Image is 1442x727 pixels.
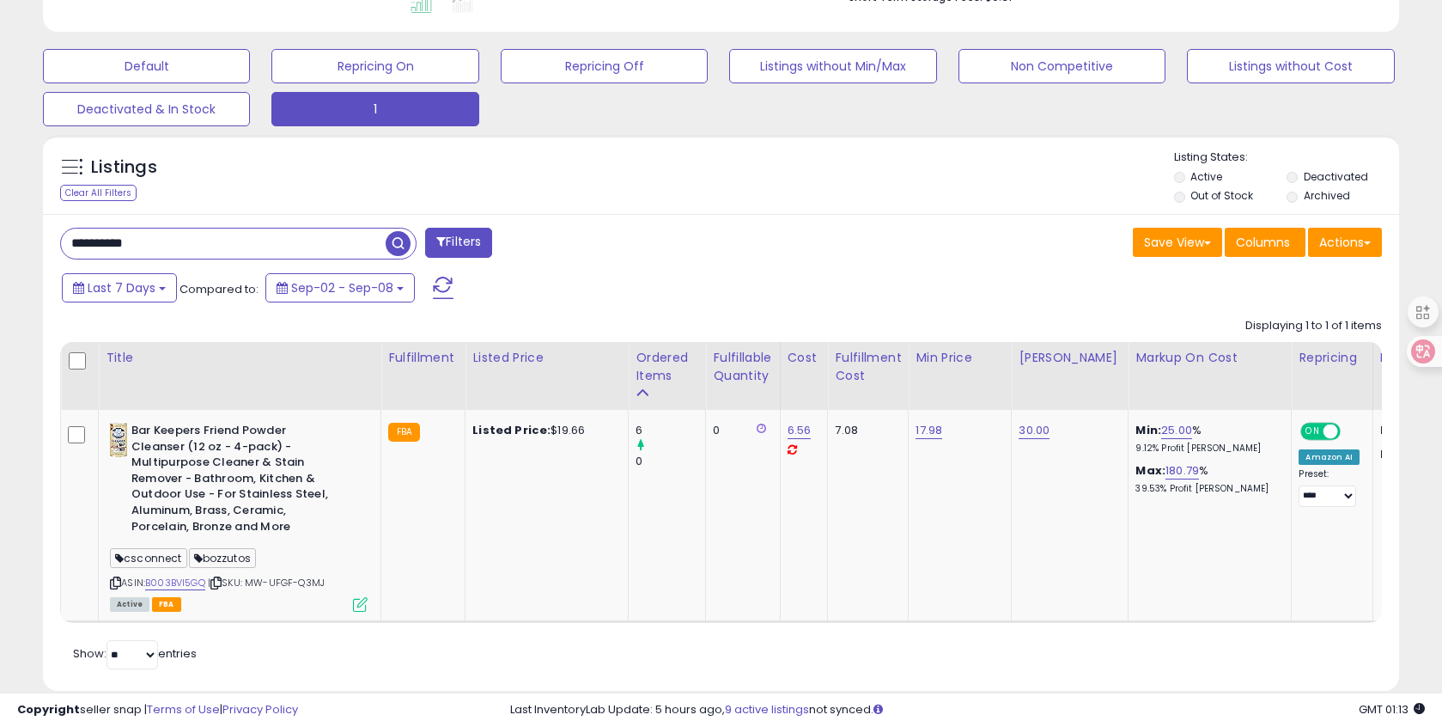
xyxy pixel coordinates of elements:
[388,423,420,442] small: FBA
[472,349,621,367] div: Listed Price
[1019,349,1121,367] div: [PERSON_NAME]
[271,92,478,126] button: 1
[1135,462,1165,479] b: Max:
[1380,422,1406,438] strong: Min:
[1135,443,1278,455] p: 9.12% Profit [PERSON_NAME]
[265,273,415,302] button: Sep-02 - Sep-08
[106,349,374,367] div: Title
[472,423,615,438] div: $19.66
[62,273,177,302] button: Last 7 Days
[916,349,1004,367] div: Min Price
[1135,349,1284,367] div: Markup on Cost
[1190,188,1253,203] label: Out of Stock
[713,423,766,438] div: 0
[271,49,478,83] button: Repricing On
[1299,468,1359,507] div: Preset:
[147,701,220,718] a: Terms of Use
[91,156,157,180] h5: Listings
[208,576,325,590] span: | SKU: MW-UFGF-Q3MJ
[179,281,259,297] span: Compared to:
[17,701,80,718] strong: Copyright
[1190,169,1222,184] label: Active
[713,349,772,385] div: Fulfillable Quantity
[835,423,895,438] div: 7.08
[1161,422,1192,439] a: 25.00
[88,279,155,296] span: Last 7 Days
[725,701,809,718] a: 9 active listings
[425,228,492,258] button: Filters
[222,701,298,718] a: Privacy Policy
[1135,422,1161,438] b: Min:
[110,548,187,568] span: csconnect
[1303,425,1324,439] span: ON
[1129,342,1292,410] th: The percentage added to the cost of goods (COGS) that forms the calculator for Min & Max prices.
[1236,234,1290,251] span: Columns
[189,548,256,568] span: bozzutos
[152,597,181,612] span: FBA
[73,645,197,662] span: Show: entries
[472,422,551,438] b: Listed Price:
[636,349,698,385] div: Ordered Items
[1308,228,1382,257] button: Actions
[1133,228,1222,257] button: Save View
[636,423,705,438] div: 6
[1338,425,1366,439] span: OFF
[110,423,127,457] img: 51+ESLt-4eL._SL40_.jpg
[916,422,942,439] a: 17.98
[729,49,936,83] button: Listings without Min/Max
[145,576,205,590] a: B003BVI5GQ
[1299,349,1365,367] div: Repricing
[1380,446,1410,462] strong: Max:
[1187,49,1394,83] button: Listings without Cost
[131,423,340,539] b: Bar Keepers Friend Powder Cleanser (12 oz - 4-pack) - Multipurpose Cleaner & Stain Remover - Bath...
[1304,169,1368,184] label: Deactivated
[1299,449,1359,465] div: Amazon AI
[1135,423,1278,455] div: %
[1019,422,1050,439] a: 30.00
[958,49,1165,83] button: Non Competitive
[388,349,458,367] div: Fulfillment
[110,597,149,612] span: All listings currently available for purchase on Amazon
[501,49,708,83] button: Repricing Off
[636,454,705,469] div: 0
[60,185,137,201] div: Clear All Filters
[510,702,1425,718] div: Last InventoryLab Update: 5 hours ago, not synced.
[43,92,250,126] button: Deactivated & In Stock
[1359,701,1425,718] span: 2025-09-17 01:13 GMT
[1165,462,1199,480] a: 180.79
[291,279,393,296] span: Sep-02 - Sep-08
[1225,228,1305,257] button: Columns
[1174,150,1399,166] p: Listing States:
[788,422,812,439] a: 6.56
[788,349,821,367] div: Cost
[43,49,250,83] button: Default
[1245,318,1382,334] div: Displaying 1 to 1 of 1 items
[835,349,901,385] div: Fulfillment Cost
[17,702,298,718] div: seller snap | |
[1304,188,1350,203] label: Archived
[110,423,368,610] div: ASIN:
[1135,463,1278,495] div: %
[1135,483,1278,495] p: 39.53% Profit [PERSON_NAME]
